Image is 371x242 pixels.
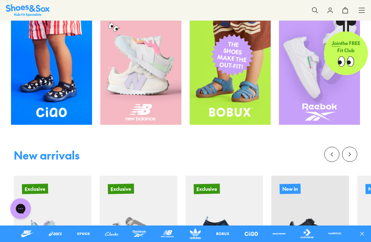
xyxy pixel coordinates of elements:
[190,16,271,125] a: THESHOESMAKE THEOUT-FIT!
[331,40,341,46] span: Join
[194,184,220,194] p: Exclusive
[22,184,48,194] p: Exclusive
[190,16,271,125] img: SNS_WEBASSETS_GRID_1080x1440_xx_9.png
[14,150,80,161] div: New arrivals
[6,4,50,16] a: Shoes & Sox
[324,20,368,75] a: Jointhe FREE Fit Club
[6,4,50,16] img: SNS_Logo_Responsive.svg
[216,40,248,71] span: THE SHOES MAKE THE OUT-FIT!
[280,184,301,194] p: New In
[7,196,34,221] iframe: Gorgias live chat messenger
[324,34,368,59] p: the FREE Fit Club
[11,16,92,125] img: SNS_WEBASSETS_GRID_1080x1440_xx_40c115a7-2d61-44a0-84d6-f6b8707e44ea.png
[279,16,360,125] img: SNS_WEBASSETS_GRID_1080x1440_xx_3_4ada1011-ea31-4036-a210-2334cf852730.png
[100,16,181,125] img: SNS_WEBASSETS_GRID_1080x1440_xx_2.png
[108,184,134,194] p: Exclusive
